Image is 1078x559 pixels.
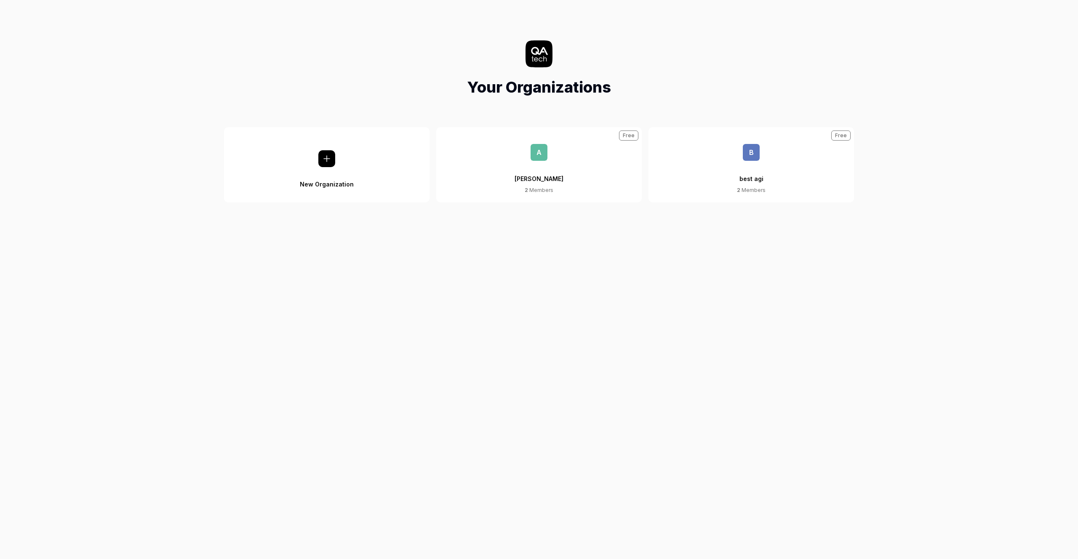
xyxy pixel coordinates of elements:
[619,130,638,141] div: Free
[739,161,763,186] div: best agi
[436,127,642,202] button: A[PERSON_NAME]2 MembersFree
[648,127,854,202] button: bbest agi2 MembersFree
[515,161,563,186] div: [PERSON_NAME]
[300,167,354,188] div: New Organization
[737,186,766,194] div: Members
[467,76,611,98] h1: Your Organizations
[743,144,760,161] span: b
[525,187,528,193] span: 2
[531,144,547,161] span: A
[737,187,740,193] span: 2
[224,127,430,202] button: New Organization
[525,186,553,194] div: Members
[831,130,851,141] div: Free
